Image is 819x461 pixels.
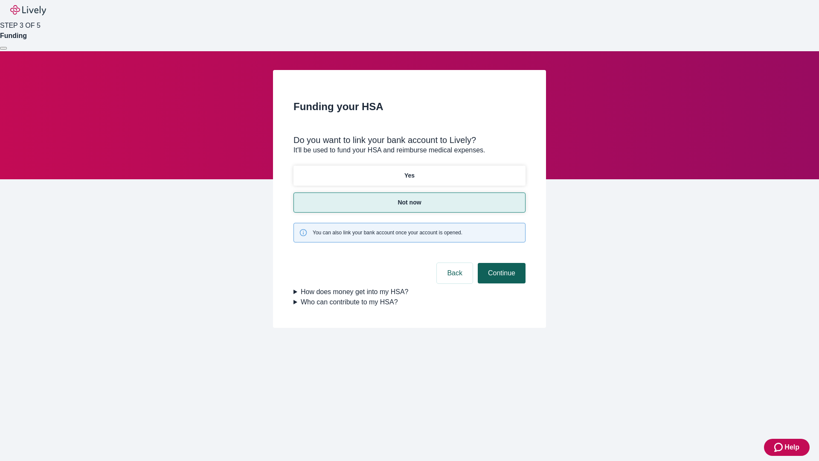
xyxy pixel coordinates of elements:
span: You can also link your bank account once your account is opened. [313,229,462,236]
img: Lively [10,5,46,15]
p: Not now [398,198,421,207]
div: Do you want to link your bank account to Lively? [293,135,526,145]
button: Back [437,263,473,283]
p: It'll be used to fund your HSA and reimburse medical expenses. [293,145,526,155]
summary: How does money get into my HSA? [293,287,526,297]
button: Yes [293,166,526,186]
span: Help [784,442,799,452]
button: Zendesk support iconHelp [764,439,810,456]
summary: Who can contribute to my HSA? [293,297,526,307]
svg: Zendesk support icon [774,442,784,452]
button: Continue [478,263,526,283]
p: Yes [404,171,415,180]
h2: Funding your HSA [293,99,526,114]
button: Not now [293,193,526,213]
